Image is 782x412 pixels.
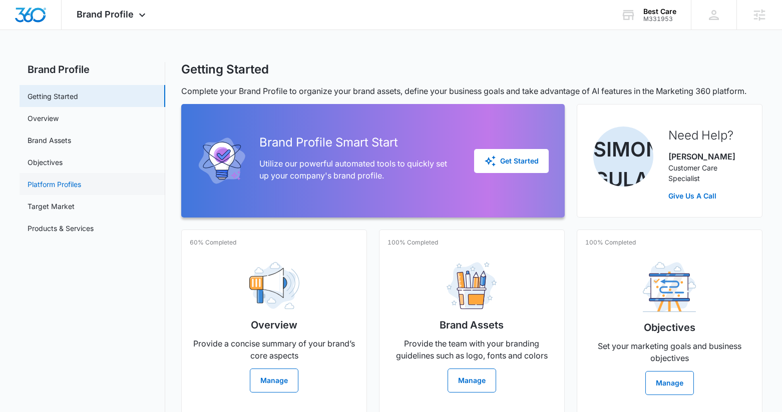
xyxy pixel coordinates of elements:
[251,317,297,332] h2: Overview
[585,340,754,364] p: Set your marketing goals and business objectives
[593,126,653,186] img: Simon Gulau
[181,85,762,97] p: Complete your Brand Profile to organize your brand assets, define your business goals and take ad...
[474,149,549,173] button: Get Started
[585,238,636,247] p: 100% Completed
[20,62,165,77] h2: Brand Profile
[190,337,358,361] p: Provide a concise summary of your brand’s core aspects
[484,155,539,167] div: Get Started
[250,368,298,392] button: Manage
[28,179,81,189] a: Platform Profiles
[181,62,269,77] h1: Getting Started
[668,150,746,162] p: [PERSON_NAME]
[645,371,694,395] button: Manage
[28,113,59,123] a: Overview
[668,126,746,144] h2: Need Help?
[668,162,746,183] p: Customer Care Specialist
[28,135,71,145] a: Brand Assets
[643,7,676,15] div: account name
[387,238,438,247] p: 100% Completed
[77,9,134,19] span: Brand Profile
[28,223,94,233] a: Products & Services
[643,15,676,22] div: account id
[644,320,695,335] h2: Objectives
[28,91,78,101] a: Getting Started
[28,157,63,167] a: Objectives
[440,317,504,332] h2: Brand Assets
[668,190,746,201] a: Give Us A Call
[259,157,458,181] p: Utilize our powerful automated tools to quickly set up your company's brand profile.
[448,368,496,392] button: Manage
[387,337,556,361] p: Provide the team with your branding guidelines such as logo, fonts and colors
[28,201,75,211] a: Target Market
[259,133,458,151] h2: Brand Profile Smart Start
[190,238,236,247] p: 60% Completed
